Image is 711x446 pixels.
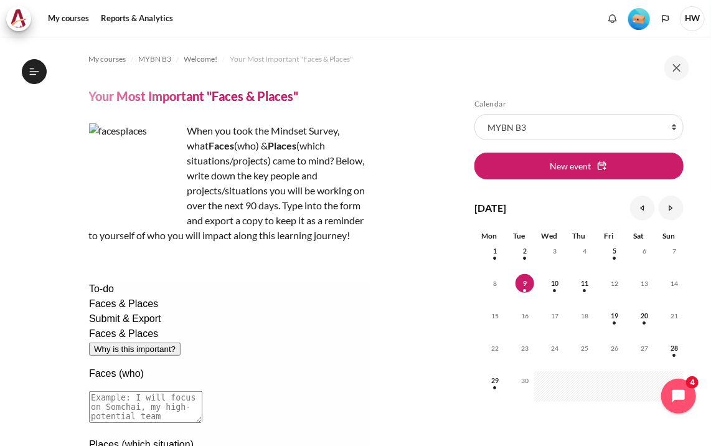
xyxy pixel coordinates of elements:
a: Today Tuesday, 9 September [516,280,534,287]
span: 28 [665,339,684,358]
a: Welcome! [184,52,218,67]
span: 18 [575,306,594,325]
div: Show notification window with no new notifications [603,9,622,28]
span: Mon [482,231,497,240]
span: 11 [575,274,594,293]
span: 17 [545,306,564,325]
span: 24 [545,339,564,358]
span: 30 [516,371,534,390]
span: MYBN B3 [139,54,172,65]
a: MYBN B3 [139,52,172,67]
strong: aces [215,140,235,151]
td: Today [504,274,534,306]
span: 4 [575,242,594,260]
a: Reports & Analytics [97,6,177,31]
span: 10 [545,274,564,293]
span: Fri [605,231,614,240]
a: Saturday, 20 September events [635,312,654,320]
span: My courses [89,54,126,65]
span: 29 [486,371,504,390]
img: facesplaces [89,123,182,216]
span: 8 [486,274,504,293]
img: Level #1 [628,8,650,30]
span: Your Most Important "Faces & Places" [230,54,354,65]
span: 15 [486,306,504,325]
button: Languages [656,9,675,28]
a: Monday, 29 September events [486,377,504,384]
img: Architeck [10,9,27,28]
span: Sun [662,231,675,240]
span: 21 [665,306,684,325]
span: 3 [545,242,564,260]
span: 13 [635,274,654,293]
strong: F [209,140,215,151]
span: 1 [486,242,504,260]
nav: Navigation bar [89,49,370,69]
span: 26 [605,339,624,358]
span: 5 [605,242,624,260]
a: Level #1 [623,7,655,30]
span: 27 [635,339,654,358]
span: 23 [516,339,534,358]
a: Architeck Architeck [6,6,37,31]
a: Wednesday, 10 September events [545,280,564,287]
span: 6 [635,242,654,260]
span: New event [550,159,591,173]
p: When you took the Mindset Survey, what (who) & (which situations/projects) came to mind? Below, w... [89,123,370,243]
span: 14 [665,274,684,293]
h4: [DATE] [474,201,506,216]
span: 25 [575,339,594,358]
div: Level #1 [628,7,650,30]
a: Friday, 5 September events [605,247,624,255]
button: New event [474,153,684,179]
span: Tue [514,231,525,240]
span: 20 [635,306,654,325]
span: Sat [634,231,644,240]
a: My courses [89,52,126,67]
span: 2 [516,242,534,260]
span: 16 [516,306,534,325]
a: Friday, 19 September events [605,312,624,320]
span: Thu [573,231,586,240]
a: Your Most Important "Faces & Places" [230,52,354,67]
a: Sunday, 28 September events [665,344,684,352]
strong: Places [268,140,297,151]
span: Wed [541,231,557,240]
span: Welcome! [184,54,218,65]
span: 12 [605,274,624,293]
a: Thursday, 11 September events [575,280,594,287]
span: 22 [486,339,504,358]
a: My courses [44,6,93,31]
span: 7 [665,242,684,260]
a: User menu [680,6,705,31]
span: 9 [516,274,534,293]
span: 19 [605,306,624,325]
a: Monday, 1 September events [486,247,504,255]
span: HW [680,6,705,31]
a: Tuesday, 2 September events [516,247,534,255]
h5: Calendar [474,99,684,109]
h4: Your Most Important "Faces & Places" [89,88,299,104]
